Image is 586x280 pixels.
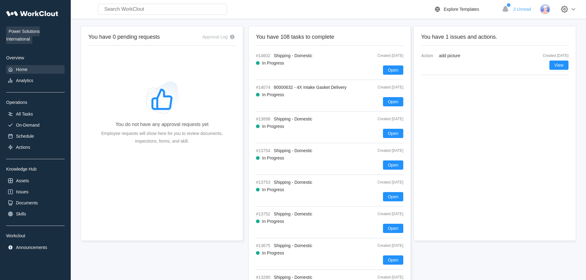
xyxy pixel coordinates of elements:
span: #14602 [256,53,271,58]
div: Approval Log [202,34,228,39]
span: View [554,63,564,67]
button: Open [383,129,403,138]
span: #14074 [256,85,271,90]
img: user-3.png [540,4,550,14]
div: Created [DATE] [363,275,403,279]
div: Workclout [6,233,65,238]
a: Issues [6,187,65,196]
a: Schedule [6,132,65,140]
div: You do not have any approval requests yet [115,122,209,127]
span: Shipping - Domestic [274,53,312,58]
button: Open [383,192,403,201]
div: Announcements [16,245,47,250]
div: In Progress [262,92,284,97]
input: Search WorkClout [98,4,227,15]
div: Operations [6,100,65,105]
div: Skills [16,211,26,216]
a: Analytics [6,76,65,85]
div: Knowledge Hub [6,167,65,172]
button: Open [383,224,403,233]
a: All Tasks [6,110,65,118]
h2: You have 0 pending requests [88,34,160,41]
div: Created [DATE] [363,85,403,89]
a: Documents [6,199,65,207]
div: All Tasks [16,112,33,116]
div: Created [DATE] [363,148,403,153]
span: #13754 [256,148,271,153]
a: Skills [6,210,65,218]
span: Open [388,258,398,262]
span: Shipping - Domestic [274,180,312,185]
div: Actions [16,145,30,150]
button: Open [383,65,403,75]
a: On-Demand [6,121,65,129]
div: Assets [16,178,29,183]
span: Power Solutions International [6,26,40,44]
span: Open [388,100,398,104]
div: In Progress [262,219,284,224]
button: Open [383,97,403,106]
div: Created [DATE] [363,212,403,216]
div: On-Demand [16,123,39,128]
span: Shipping - Domestic [274,275,312,280]
span: Open [388,195,398,199]
div: Documents [16,200,38,205]
div: In Progress [262,61,284,65]
h2: You have 1 issues and actions. [421,34,568,41]
span: Shipping - Domestic [274,211,312,216]
span: 80000632 - 4X Intake Gasket Delivery [274,85,347,90]
span: Shipping - Domestic [274,148,312,153]
div: Employee requests will show here for you to review documents, inspections, forms, and skill. [98,130,226,145]
button: View [549,61,568,70]
div: Created [DATE] [363,117,403,121]
div: Overview [6,55,65,60]
a: Actions [6,143,65,152]
h2: You have 108 tasks to complete [256,34,403,41]
div: In Progress [262,187,284,192]
button: Open [383,255,403,265]
a: Home [6,65,65,74]
span: 3 Unread [513,7,531,12]
span: Shipping - Domestic [274,243,312,248]
span: Action [421,53,437,58]
div: Home [16,67,27,72]
div: Schedule [16,134,34,139]
a: Assets [6,176,65,185]
div: In Progress [262,156,284,160]
div: Created [DATE] [538,53,568,58]
div: Explore Templates [444,7,479,12]
span: #13753 [256,180,271,185]
div: In Progress [262,250,284,255]
span: #13752 [256,211,271,216]
span: Open [388,68,398,72]
span: Open [388,131,398,136]
span: add picture [439,53,460,58]
div: In Progress [262,124,284,129]
a: Explore Templates [434,6,499,13]
span: Open [388,163,398,167]
div: Created [DATE] [363,180,403,184]
div: Created [DATE] [363,53,403,58]
span: #13675 [256,243,271,248]
div: Issues [16,189,28,194]
a: Announcements [6,243,65,252]
span: Open [388,226,398,231]
span: #13280 [256,275,271,280]
span: #13898 [256,116,271,121]
span: Shipping - Domestic [274,116,312,121]
div: Analytics [16,78,33,83]
div: Created [DATE] [363,243,403,248]
button: Open [383,160,403,170]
